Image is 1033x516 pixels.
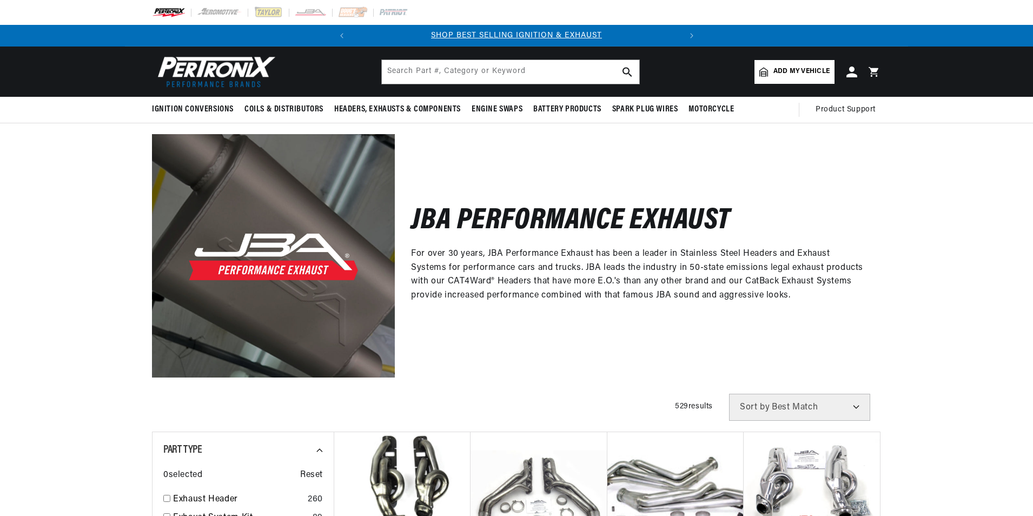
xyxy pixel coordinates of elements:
[431,31,602,39] a: SHOP BEST SELLING IGNITION & EXHAUST
[688,104,734,115] span: Motorcycle
[816,104,876,116] span: Product Support
[411,209,730,234] h2: JBA Performance Exhaust
[754,60,835,84] a: Add my vehicle
[816,97,881,123] summary: Product Support
[528,97,607,122] summary: Battery Products
[472,104,522,115] span: Engine Swaps
[353,30,681,42] div: Announcement
[466,97,528,122] summary: Engine Swaps
[163,468,202,482] span: 0 selected
[300,468,323,482] span: Reset
[163,445,202,455] span: Part Type
[239,97,329,122] summary: Coils & Distributors
[152,53,276,90] img: Pertronix
[244,104,323,115] span: Coils & Distributors
[353,30,681,42] div: 1 of 2
[683,97,739,122] summary: Motorcycle
[729,394,870,421] select: Sort by
[125,25,908,47] slideshow-component: Translation missing: en.sections.announcements.announcement_bar
[740,403,770,412] span: Sort by
[152,104,234,115] span: Ignition Conversions
[773,67,830,77] span: Add my vehicle
[152,134,395,377] img: JBA Performance Exhaust
[331,25,353,47] button: Translation missing: en.sections.announcements.previous_announcement
[612,104,678,115] span: Spark Plug Wires
[308,493,323,507] div: 260
[173,493,303,507] a: Exhaust Header
[533,104,601,115] span: Battery Products
[681,25,703,47] button: Translation missing: en.sections.announcements.next_announcement
[334,104,461,115] span: Headers, Exhausts & Components
[382,60,639,84] input: Search Part #, Category or Keyword
[152,97,239,122] summary: Ignition Conversions
[329,97,466,122] summary: Headers, Exhausts & Components
[607,97,684,122] summary: Spark Plug Wires
[615,60,639,84] button: search button
[411,247,865,302] p: For over 30 years, JBA Performance Exhaust has been a leader in Stainless Steel Headers and Exhau...
[675,402,713,411] span: 529 results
